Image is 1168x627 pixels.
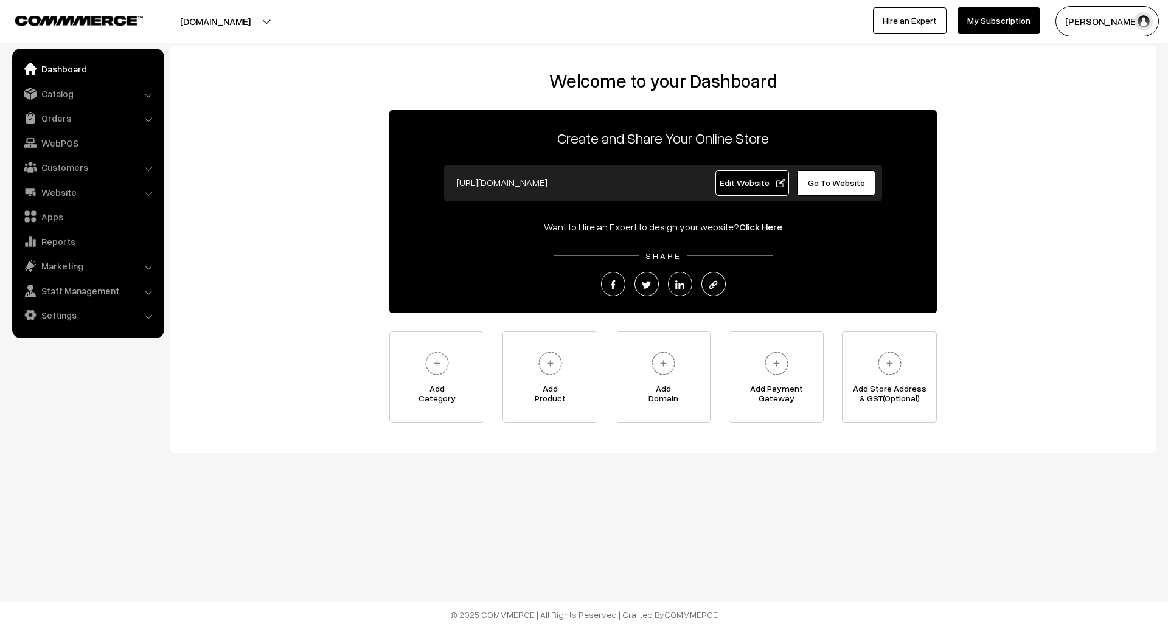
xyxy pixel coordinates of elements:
[137,6,293,36] button: [DOMAIN_NAME]
[739,221,782,233] a: Click Here
[760,347,793,380] img: plus.svg
[873,7,947,34] a: Hire an Expert
[647,347,680,380] img: plus.svg
[797,170,875,196] a: Go To Website
[15,255,160,277] a: Marketing
[616,384,710,408] span: Add Domain
[502,331,597,423] a: AddProduct
[15,107,160,129] a: Orders
[15,304,160,326] a: Settings
[182,70,1144,92] h2: Welcome to your Dashboard
[1055,6,1159,36] button: [PERSON_NAME]
[1135,12,1153,30] img: user
[842,331,937,423] a: Add Store Address& GST(Optional)
[873,347,906,380] img: plus.svg
[843,384,936,408] span: Add Store Address & GST(Optional)
[808,178,865,188] span: Go To Website
[715,170,790,196] a: Edit Website
[15,12,122,27] a: COMMMERCE
[15,83,160,105] a: Catalog
[389,127,937,149] p: Create and Share Your Online Store
[420,347,454,380] img: plus.svg
[390,384,484,408] span: Add Category
[503,384,597,408] span: Add Product
[15,230,160,252] a: Reports
[15,181,160,203] a: Website
[534,347,567,380] img: plus.svg
[729,331,824,423] a: Add PaymentGateway
[15,156,160,178] a: Customers
[729,384,823,408] span: Add Payment Gateway
[389,331,484,423] a: AddCategory
[15,132,160,154] a: WebPOS
[664,609,718,620] a: COMMMERCE
[15,206,160,227] a: Apps
[15,16,143,25] img: COMMMERCE
[15,280,160,302] a: Staff Management
[15,58,160,80] a: Dashboard
[639,251,687,261] span: SHARE
[958,7,1040,34] a: My Subscription
[720,178,785,188] span: Edit Website
[616,331,711,423] a: AddDomain
[389,220,937,234] div: Want to Hire an Expert to design your website?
